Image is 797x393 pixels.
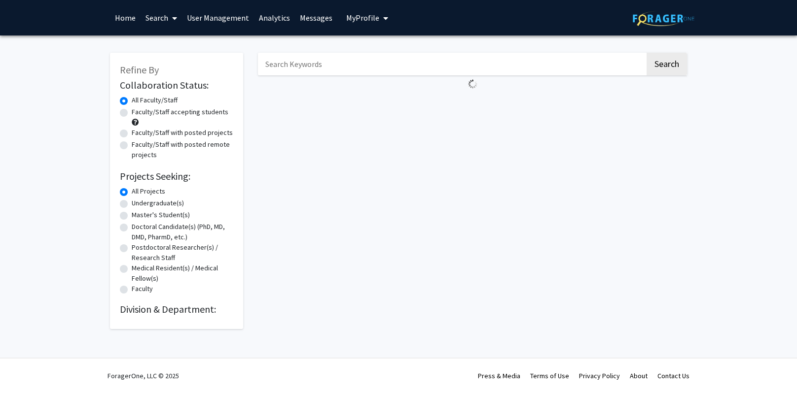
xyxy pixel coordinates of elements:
[295,0,337,35] a: Messages
[346,13,379,23] span: My Profile
[755,349,790,386] iframe: Chat
[132,186,165,196] label: All Projects
[120,170,233,182] h2: Projects Seeking:
[132,128,233,138] label: Faculty/Staff with posted projects
[254,0,295,35] a: Analytics
[132,263,233,284] label: Medical Resident(s) / Medical Fellow(s)
[132,242,233,263] label: Postdoctoral Researcher(s) / Research Staff
[630,371,648,380] a: About
[258,53,645,75] input: Search Keywords
[132,139,233,160] label: Faculty/Staff with posted remote projects
[633,11,694,26] img: ForagerOne Logo
[579,371,620,380] a: Privacy Policy
[258,93,687,115] nav: Page navigation
[141,0,182,35] a: Search
[110,0,141,35] a: Home
[132,107,228,117] label: Faculty/Staff accepting students
[132,210,190,220] label: Master's Student(s)
[530,371,569,380] a: Terms of Use
[478,371,520,380] a: Press & Media
[464,75,481,93] img: Loading
[108,359,179,393] div: ForagerOne, LLC © 2025
[120,303,233,315] h2: Division & Department:
[120,79,233,91] h2: Collaboration Status:
[182,0,254,35] a: User Management
[647,53,687,75] button: Search
[120,64,159,76] span: Refine By
[657,371,689,380] a: Contact Us
[132,284,153,294] label: Faculty
[132,198,184,208] label: Undergraduate(s)
[132,222,233,242] label: Doctoral Candidate(s) (PhD, MD, DMD, PharmD, etc.)
[132,95,178,105] label: All Faculty/Staff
